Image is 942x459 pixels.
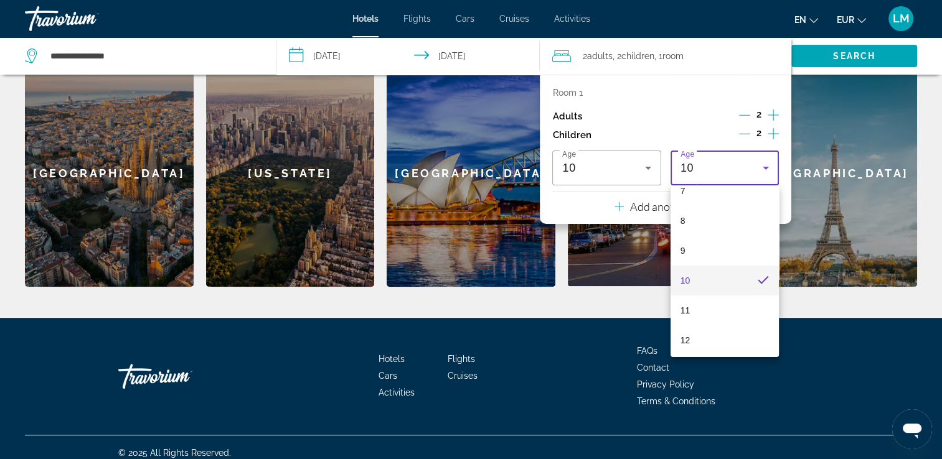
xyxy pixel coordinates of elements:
mat-option: 9 years old [671,236,779,266]
mat-option: 11 years old [671,295,779,325]
span: 10 [681,273,690,288]
iframe: Bouton de lancement de la fenêtre de messagerie [892,409,932,449]
mat-option: 13 years old [671,355,779,385]
span: 8 [681,213,685,228]
span: 9 [681,243,685,258]
mat-option: 8 years old [671,206,779,236]
span: 12 [681,333,690,348]
span: 11 [681,303,690,318]
mat-option: 12 years old [671,325,779,355]
span: 7 [681,183,685,198]
mat-option: 10 years old [671,266,779,295]
mat-option: 7 years old [671,176,779,206]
